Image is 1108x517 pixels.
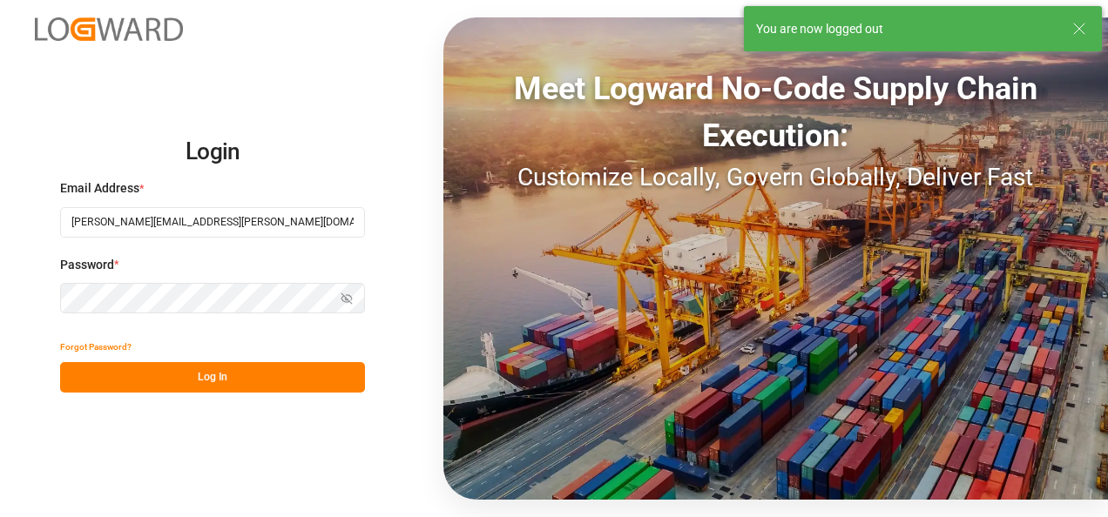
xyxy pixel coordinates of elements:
[35,17,183,41] img: Logward_new_orange.png
[60,124,365,180] h2: Login
[60,179,139,198] span: Email Address
[756,20,1056,38] div: You are now logged out
[60,207,365,238] input: Enter your email
[60,256,114,274] span: Password
[443,65,1108,159] div: Meet Logward No-Code Supply Chain Execution:
[60,332,132,362] button: Forgot Password?
[443,159,1108,196] div: Customize Locally, Govern Globally, Deliver Fast
[60,362,365,393] button: Log In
